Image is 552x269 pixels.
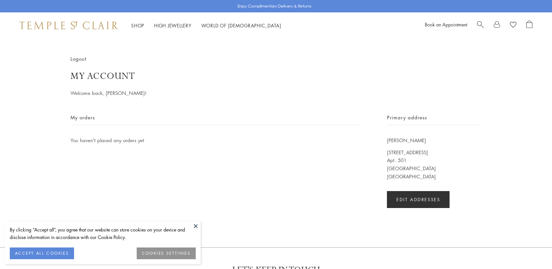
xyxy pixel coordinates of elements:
[387,136,482,181] p: [STREET_ADDRESS] Apt. 501 [GEOGRAPHIC_DATA] [GEOGRAPHIC_DATA]
[10,247,74,259] button: ACCEPT ALL COOKIES
[526,21,532,30] a: Open Shopping Bag
[519,238,545,262] iframe: Gorgias live chat messenger
[477,21,484,30] a: Search
[238,3,312,9] p: Enjoy Complimentary Delivery & Returns
[387,136,426,144] span: [PERSON_NAME]
[387,191,450,208] a: Edit addresses
[70,89,243,97] p: Welcome back, [PERSON_NAME]!
[10,226,196,241] div: By clicking “Accept all”, you agree that our website can store cookies on your device and disclos...
[510,21,516,30] a: View Wishlist
[201,22,281,29] a: World of [DEMOGRAPHIC_DATA]World of [DEMOGRAPHIC_DATA]
[20,22,118,29] img: Temple St. Clair
[425,21,467,28] a: Book an Appointment
[70,55,86,62] a: Logout
[131,22,281,30] nav: Main navigation
[131,22,144,29] a: ShopShop
[154,22,192,29] a: High JewelleryHigh Jewellery
[70,136,361,144] p: You haven't placed any orders yet
[70,70,482,82] h1: My account
[70,113,361,125] h2: My orders
[137,247,196,259] button: COOKIES SETTINGS
[387,113,482,125] h2: Primary address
